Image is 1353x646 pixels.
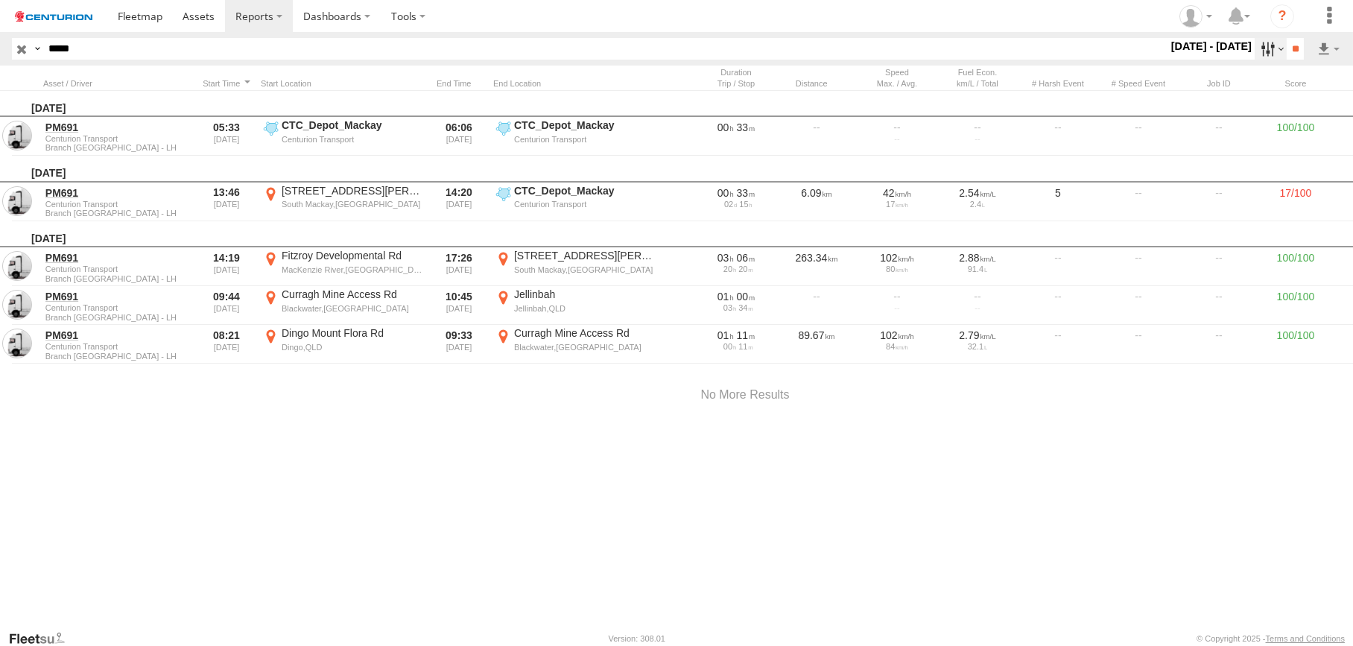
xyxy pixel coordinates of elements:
[43,78,192,89] div: Click to Sort
[261,326,425,362] label: Click to View Event Location
[45,352,190,361] span: Filter Results to this Group
[942,329,1013,342] div: 2.79
[779,184,854,220] div: 6.09
[15,11,92,22] img: logo.svg
[862,200,932,209] div: 17
[1255,38,1287,60] label: Search Filter Options
[45,143,190,152] span: Filter Results to this Group
[282,199,422,209] div: South Mackay,[GEOGRAPHIC_DATA]
[1197,634,1345,643] div: © Copyright 2025 -
[717,329,734,341] span: 01
[1262,184,1329,220] div: 17/100
[737,187,755,199] span: 33
[1182,78,1256,89] div: Job ID
[2,290,32,320] a: View Asset in Asset Management
[261,118,425,154] label: Click to View Event Location
[1174,5,1217,28] div: Cheryl Parkes
[431,288,487,323] div: 10:45 [DATE]
[862,186,932,200] div: 42
[862,265,932,273] div: 80
[862,251,932,265] div: 102
[514,134,655,145] div: Centurion Transport
[701,251,771,265] div: [11214s] 25/09/2025 14:19 - 25/09/2025 17:26
[717,291,734,303] span: 01
[198,249,255,285] div: 14:19 [DATE]
[723,265,736,273] span: 20
[45,329,190,342] a: PM691
[609,634,665,643] div: Version: 308.01
[198,288,255,323] div: 09:44 [DATE]
[261,288,425,323] label: Click to View Event Location
[723,342,736,351] span: 00
[198,184,255,220] div: 13:46 [DATE]
[45,134,190,143] span: Centurion Transport
[431,249,487,285] div: 17:26 [DATE]
[862,329,932,342] div: 102
[514,184,655,197] div: CTC_Depot_Mackay
[282,288,422,301] div: Curragh Mine Access Rd
[514,265,655,275] div: South Mackay,[GEOGRAPHIC_DATA]
[737,252,755,264] span: 06
[738,265,752,273] span: 20
[282,118,422,132] div: CTC_Depot_Mackay
[514,199,655,209] div: Centurion Transport
[2,186,32,216] a: View Asset in Asset Management
[779,249,854,285] div: 263.34
[701,121,771,134] div: [2026s] 29/09/2025 05:33 - 29/09/2025 06:06
[738,303,752,312] span: 34
[1168,38,1255,54] label: [DATE] - [DATE]
[942,265,1013,273] div: 91.4
[1262,249,1329,285] div: 100/100
[514,288,655,301] div: Jellinbah
[45,265,190,273] span: Centurion Transport
[282,303,422,314] div: Blackwater,[GEOGRAPHIC_DATA]
[45,313,190,322] span: Filter Results to this Group
[45,251,190,265] a: PM691
[431,326,487,362] div: 09:33 [DATE]
[1262,78,1329,89] div: Score
[45,274,190,283] span: Filter Results to this Group
[45,121,190,134] a: PM691
[514,342,655,352] div: Blackwater,[GEOGRAPHIC_DATA]
[431,118,487,154] div: 06:06 [DATE]
[2,251,32,281] a: View Asset in Asset Management
[942,200,1013,209] div: 2.4
[1021,184,1095,220] div: 5
[1316,38,1341,60] label: Export results as...
[942,342,1013,351] div: 32.1
[31,38,43,60] label: Search Query
[431,184,487,220] div: 14:20 [DATE]
[1266,634,1345,643] a: Terms and Conditions
[493,249,657,285] label: Click to View Event Location
[198,78,255,89] div: Click to Sort
[493,288,657,323] label: Click to View Event Location
[198,118,255,154] div: 05:33 [DATE]
[2,329,32,358] a: View Asset in Asset Management
[45,209,190,218] span: Filter Results to this Group
[779,78,854,89] div: Click to Sort
[1262,288,1329,323] div: 100/100
[493,326,657,362] label: Click to View Event Location
[1270,4,1294,28] i: ?
[1262,326,1329,362] div: 100/100
[514,326,655,340] div: Curragh Mine Access Rd
[737,291,755,303] span: 00
[737,121,755,133] span: 33
[282,265,422,275] div: MacKenzie River,[GEOGRAPHIC_DATA]
[45,200,190,209] span: Centurion Transport
[1262,118,1329,154] div: 100/100
[282,134,422,145] div: Centurion Transport
[701,290,771,303] div: [3616s] 25/09/2025 09:44 - 25/09/2025 10:45
[45,186,190,200] a: PM691
[261,249,425,285] label: Click to View Event Location
[514,118,655,132] div: CTC_Depot_Mackay
[862,342,932,351] div: 84
[514,303,655,314] div: Jellinbah,QLD
[493,184,657,220] label: Click to View Event Location
[701,186,771,200] div: [2018s] 26/09/2025 13:46 - 26/09/2025 14:20
[942,186,1013,200] div: 2.54
[45,303,190,312] span: Centurion Transport
[717,121,734,133] span: 00
[724,200,737,209] span: 02
[717,187,734,199] span: 00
